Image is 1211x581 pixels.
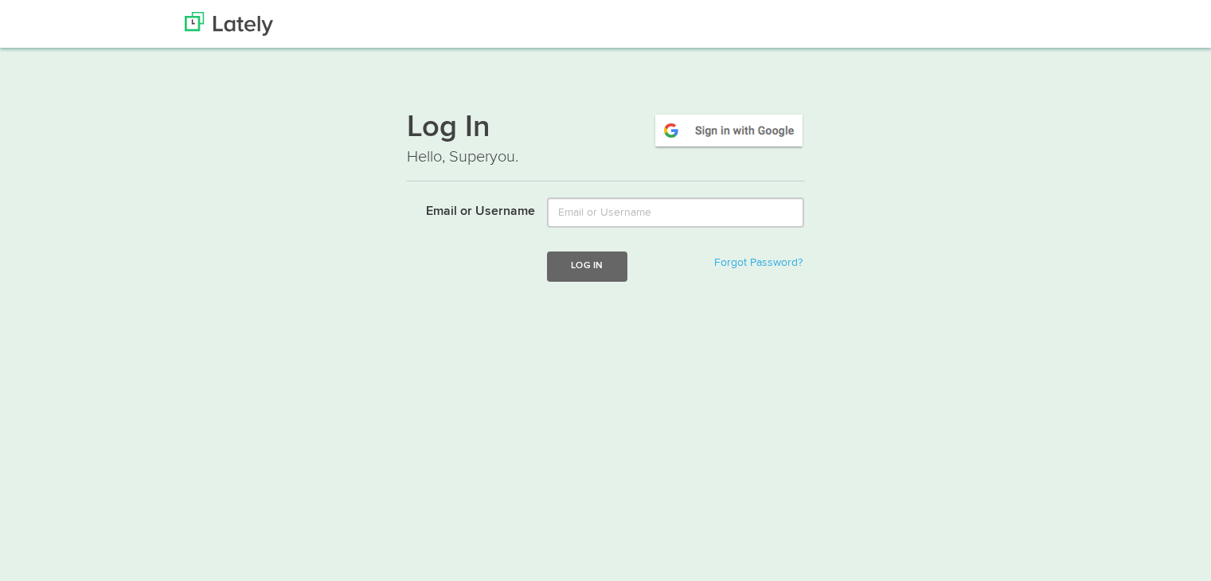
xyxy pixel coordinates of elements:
h1: Log In [407,112,805,146]
p: Hello, Superyou. [407,146,805,169]
img: google-signin.png [653,112,805,149]
a: Forgot Password? [714,257,803,268]
img: Lately [185,12,273,36]
input: Email or Username [547,197,804,228]
label: Email or Username [395,197,536,221]
button: Log In [547,252,627,281]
